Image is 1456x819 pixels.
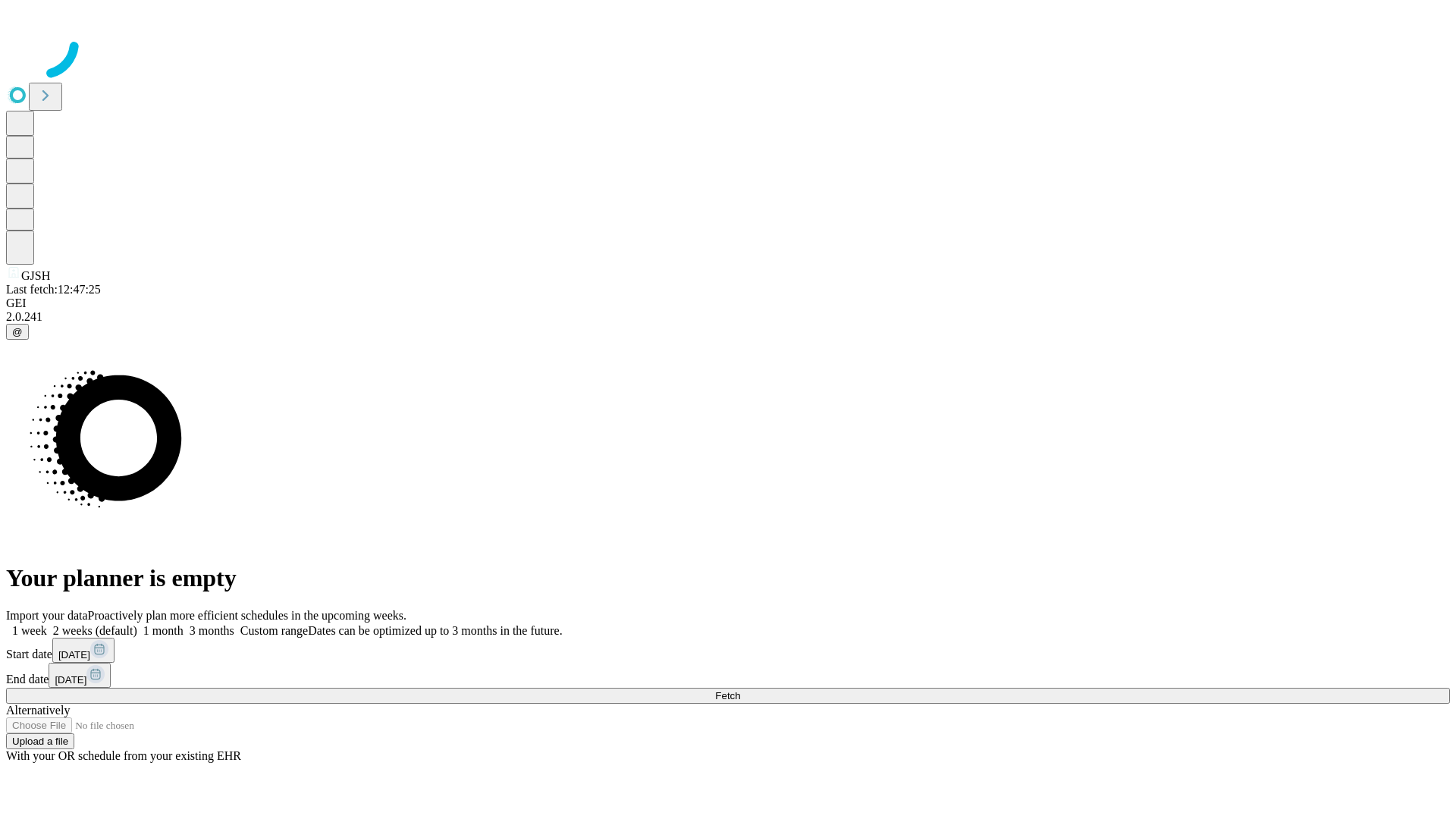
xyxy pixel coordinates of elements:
[308,624,562,637] span: Dates can be optimized up to 3 months in the future.
[240,624,308,637] span: Custom range
[6,324,29,340] button: @
[6,704,70,717] span: Alternatively
[6,733,74,749] button: Upload a file
[6,310,1450,324] div: 2.0.241
[6,749,241,762] span: With your OR schedule from your existing EHR
[6,688,1450,704] button: Fetch
[52,638,115,663] button: [DATE]
[53,624,137,637] span: 2 weeks (default)
[6,283,101,296] span: Last fetch: 12:47:25
[12,326,23,337] span: @
[49,663,111,688] button: [DATE]
[21,269,50,282] span: GJSH
[143,624,184,637] span: 1 month
[190,624,234,637] span: 3 months
[6,564,1450,592] h1: Your planner is empty
[6,663,1450,688] div: End date
[6,297,1450,310] div: GEI
[6,609,88,622] span: Import your data
[55,674,86,686] span: [DATE]
[58,649,90,661] span: [DATE]
[12,624,47,637] span: 1 week
[715,690,740,701] span: Fetch
[88,609,406,622] span: Proactively plan more efficient schedules in the upcoming weeks.
[6,638,1450,663] div: Start date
